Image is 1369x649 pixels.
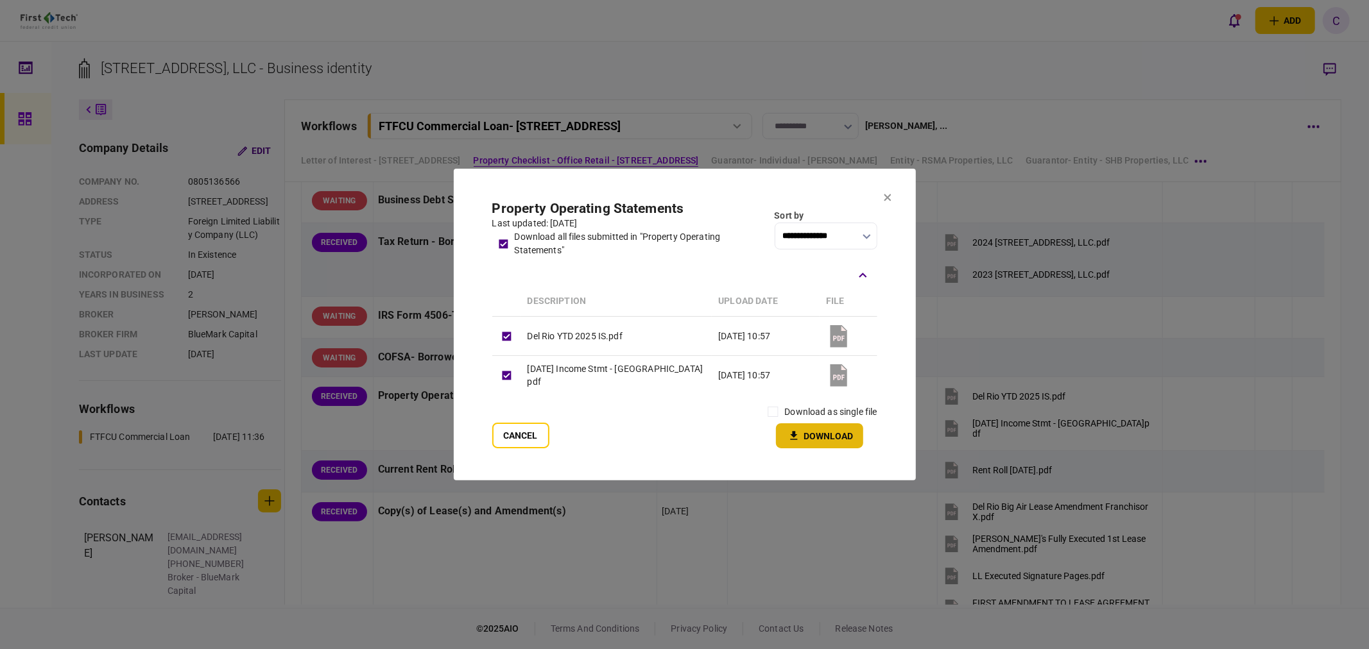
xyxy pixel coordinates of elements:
div: Sort by [775,208,877,222]
div: download all files submitted in "Property Operating Statements" [515,230,768,257]
div: last updated: [DATE] [492,217,768,230]
td: [DATE] 10:57 [712,316,820,355]
button: Cancel [492,423,549,448]
button: Download [776,423,863,448]
h2: Property Operating Statements [492,201,768,217]
th: Description [521,287,712,317]
td: [DATE] 10:57 [712,355,820,394]
td: Del Rio YTD 2025 IS.pdf [521,316,712,355]
th: upload date [712,287,820,317]
td: [DATE] Income Stmt - [GEOGRAPHIC_DATA]pdf [521,355,712,394]
label: download as single file [784,405,877,419]
th: file [820,287,877,317]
